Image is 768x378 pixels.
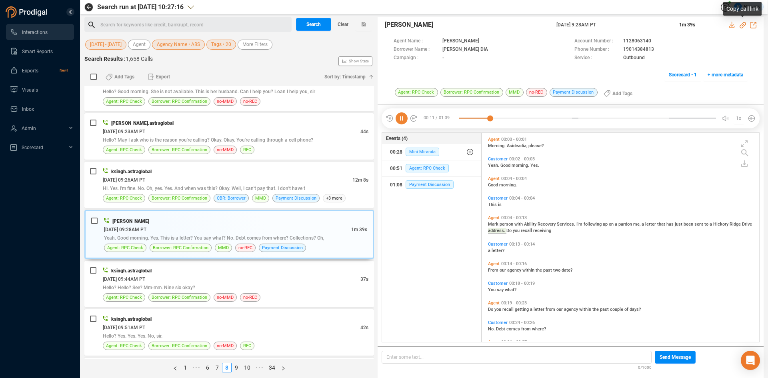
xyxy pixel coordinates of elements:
li: Previous Page [170,363,180,372]
span: [PERSON_NAME] [442,37,479,46]
span: Agent [133,40,146,50]
span: has [666,222,675,227]
span: Agent: RPC Check [106,194,142,202]
span: CBR: Borrower [217,194,246,202]
span: ksingh.astraglobal [111,316,152,322]
span: Interactions [22,30,48,35]
button: Tags • 20 [206,40,236,50]
span: no-MMD [217,342,234,350]
span: [DATE] 09:44AM PT [103,276,145,282]
span: Agent: RPC Check [107,244,143,252]
a: 7 [213,363,222,372]
span: Agent: RPC Check [106,146,142,154]
span: Agent [488,137,500,142]
a: Smart Reports [10,43,68,59]
span: no-MMD [217,98,234,105]
a: 6 [203,363,212,372]
span: the [592,307,600,312]
span: 37s [360,276,368,282]
span: You [488,287,497,292]
span: 00:13 - 00:14 [508,242,536,247]
span: no-MMD [217,146,234,154]
div: 00:51 [390,162,402,175]
button: Search [296,18,331,31]
span: the [536,268,543,273]
a: 9 [232,363,241,372]
span: morning. [499,182,517,188]
span: [DATE] 09:51AM PT [103,325,145,330]
span: ksingh.astraglobal [111,169,152,174]
span: Account Number : [574,37,619,46]
span: Ability [524,222,538,227]
span: Hello? Hello? See? Mm-mm. Nine six okay? [103,285,195,290]
span: REC [243,342,251,350]
span: [PERSON_NAME] [385,20,433,30]
span: what? [505,287,516,292]
span: Borrower: RPC Confirmation [152,98,207,105]
span: you [494,307,502,312]
span: Yes. [530,163,539,168]
span: getting [515,307,530,312]
span: following [584,222,603,227]
span: 1m 39s [679,22,695,28]
button: left [170,363,180,372]
span: + more metadata [708,68,743,81]
span: you [513,228,521,233]
a: 1 [181,363,190,372]
span: Tags • 20 [211,40,231,50]
span: address. [488,228,506,234]
span: right [281,366,286,371]
span: within [579,307,592,312]
li: Visuals [6,82,74,98]
span: Drive [742,222,752,227]
span: a [710,222,713,227]
li: Interactions [6,24,74,40]
span: [PERSON_NAME] DIA [442,46,488,54]
li: 7 [212,363,222,372]
li: 8 [222,363,232,372]
span: no-REC [243,98,257,105]
span: left [173,366,178,371]
span: is [498,202,502,207]
span: 00:19 - 00:23 [500,300,528,306]
span: Phone Number : [574,46,619,54]
button: 00:51Agent: RPC Check [382,160,482,176]
span: Payment Discussion [406,180,454,189]
span: [DATE] 9:28AM PT [556,21,670,28]
span: Morning. [488,143,507,148]
span: Export [156,70,170,83]
button: Agent [128,40,150,50]
span: past [543,268,553,273]
button: [DATE] - [DATE] [85,40,126,50]
span: Mark [488,222,500,227]
span: 00:14 - 00:16 [500,261,528,266]
span: Do [506,228,513,233]
span: 00:04 - 00:04 [500,176,528,181]
span: person [500,222,514,227]
span: Borrower: RPC Confirmation [152,294,207,301]
span: REC [243,146,251,154]
span: More Filters [242,40,268,50]
span: Agent: RPC Check [395,88,438,97]
span: no-REC [238,244,252,252]
span: Borrower: RPC Confirmation [153,244,208,252]
div: Hello? Good morning. She is not available. This is her husband. Can I help you? Loan I help you, ... [84,65,374,111]
span: Agent: RPC Check [106,342,142,350]
button: 00:28Mini Miranda [382,144,482,160]
span: two [553,268,562,273]
span: Visuals [22,87,38,93]
span: Search [306,18,321,31]
div: ksingh.astraglobal[DATE] 09:44AM PT37sHello? Hello? See? Mm-mm. Nine six okay?Agent: RPC CheckBor... [84,261,374,307]
span: Show Stats [349,13,369,109]
span: 1x [736,112,741,125]
span: agency [564,307,579,312]
span: ••• [253,363,266,372]
span: Borrower: RPC Confirmation [440,88,503,97]
span: Borrower Name : [394,46,438,54]
span: no-REC [526,88,547,97]
span: Agent [488,300,500,306]
span: Payment Discussion [262,244,303,252]
span: Clear [338,18,348,31]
